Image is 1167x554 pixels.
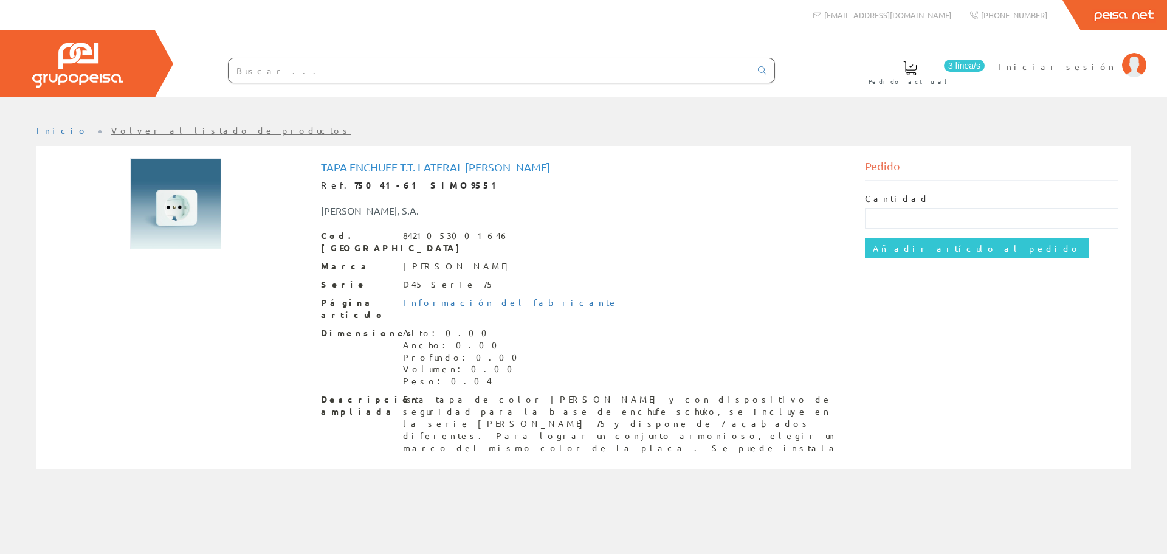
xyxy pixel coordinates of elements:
[321,161,847,173] h1: Tapa enchufe t.t. lateral [PERSON_NAME]
[130,158,221,249] img: Foto artículo Tapa enchufe t.t. lateral simon (150x150)
[944,60,985,72] span: 3 línea/s
[998,60,1116,72] span: Iniciar sesión
[36,125,88,136] a: Inicio
[869,75,951,88] span: Pedido actual
[321,297,394,321] span: Página artículo
[998,50,1146,62] a: Iniciar sesión
[865,238,1089,258] input: Añadir artículo al pedido
[229,58,751,83] input: Buscar ...
[111,125,351,136] a: Volver al listado de productos
[354,179,502,190] strong: 75041-61 SIMO9551
[321,327,394,339] span: Dimensiones
[403,375,525,387] div: Peso: 0.04
[403,363,525,375] div: Volumen: 0.00
[865,193,929,205] label: Cantidad
[403,230,509,242] div: 8421053001646
[403,260,514,272] div: [PERSON_NAME]
[403,351,525,364] div: Profundo: 0.00
[865,158,1119,181] div: Pedido
[403,393,847,454] div: Esta tapa de color [PERSON_NAME] y con dispositivo de seguridad para la base de enchufe schuko, s...
[981,10,1047,20] span: [PHONE_NUMBER]
[856,50,988,92] a: 3 línea/s Pedido actual
[403,279,494,291] div: D45 Serie 75
[321,393,394,418] span: Descripción ampliada
[321,230,394,254] span: Cod. [GEOGRAPHIC_DATA]
[312,204,629,218] div: [PERSON_NAME], S.A.
[403,327,525,339] div: Alto: 0.00
[321,260,394,272] span: Marca
[403,297,618,308] a: Información del fabricante
[824,10,951,20] span: [EMAIL_ADDRESS][DOMAIN_NAME]
[32,43,123,88] img: Grupo Peisa
[403,339,525,351] div: Ancho: 0.00
[321,179,847,192] div: Ref.
[321,279,394,291] span: Serie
